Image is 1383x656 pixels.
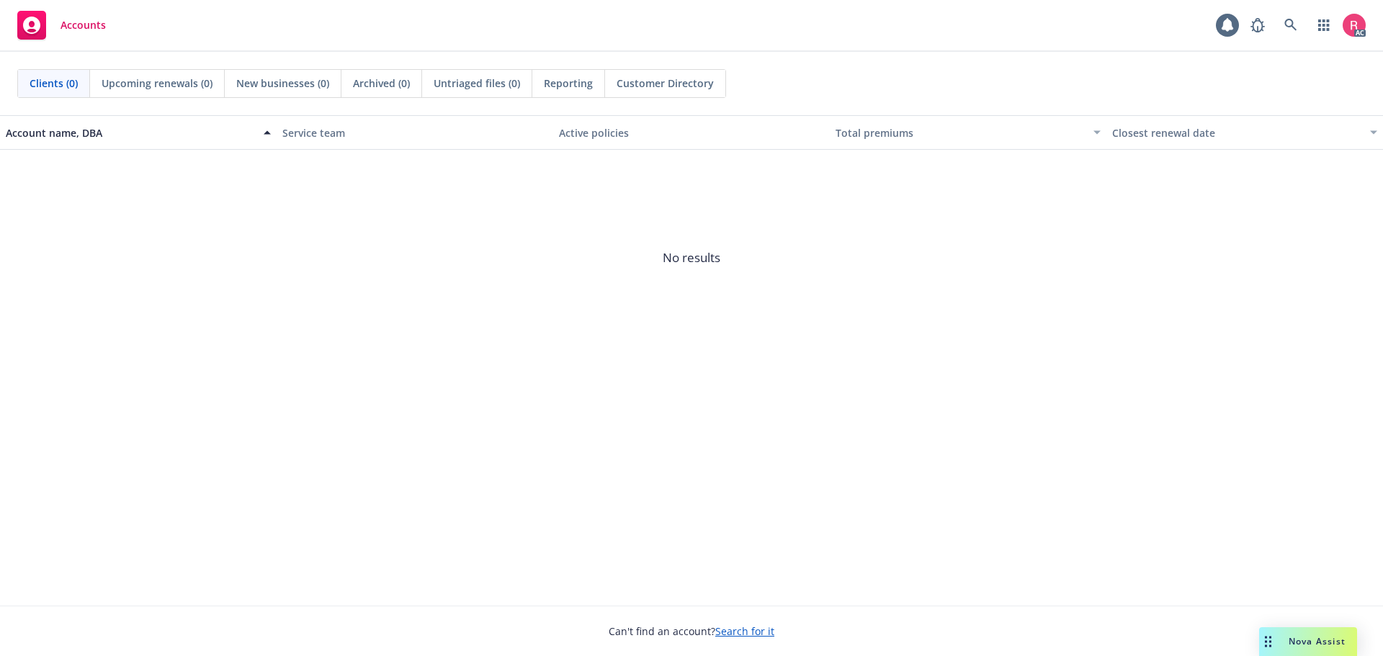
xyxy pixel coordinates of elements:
[1259,627,1277,656] div: Drag to move
[836,125,1085,140] div: Total premiums
[353,76,410,91] span: Archived (0)
[236,76,329,91] span: New businesses (0)
[617,76,714,91] span: Customer Directory
[715,624,774,638] a: Search for it
[559,125,824,140] div: Active policies
[30,76,78,91] span: Clients (0)
[6,125,255,140] div: Account name, DBA
[544,76,593,91] span: Reporting
[102,76,212,91] span: Upcoming renewals (0)
[282,125,547,140] div: Service team
[61,19,106,31] span: Accounts
[553,115,830,150] button: Active policies
[434,76,520,91] span: Untriaged files (0)
[1289,635,1346,647] span: Nova Assist
[1343,14,1366,37] img: photo
[1259,627,1357,656] button: Nova Assist
[1310,11,1338,40] a: Switch app
[1112,125,1361,140] div: Closest renewal date
[1243,11,1272,40] a: Report a Bug
[609,624,774,639] span: Can't find an account?
[830,115,1106,150] button: Total premiums
[12,5,112,45] a: Accounts
[1276,11,1305,40] a: Search
[1106,115,1383,150] button: Closest renewal date
[277,115,553,150] button: Service team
